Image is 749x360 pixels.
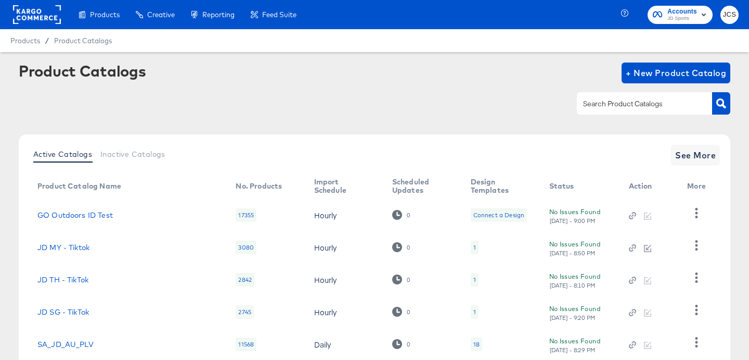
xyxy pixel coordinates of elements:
span: JD Sports [667,15,697,23]
div: Design Templates [471,178,528,194]
div: 17355 [236,208,256,222]
span: Products [90,10,120,19]
a: Product Catalogs [54,36,112,45]
div: Connect a Design [473,211,524,219]
div: 0 [392,275,410,284]
div: 1 [471,241,479,254]
div: 0 [392,307,410,317]
div: 0 [406,212,410,219]
div: Product Catalogs [19,63,146,79]
button: + New Product Catalog [622,63,730,83]
a: JD SG - TikTok [37,308,89,316]
div: 0 [406,276,410,283]
a: JD MY - Tiktok [37,243,89,252]
span: + New Product Catalog [626,66,726,80]
div: Import Schedule [314,178,371,194]
th: Action [621,174,679,199]
div: 2745 [236,305,254,319]
span: Products [10,36,40,45]
a: JD TH - TikTok [37,276,88,284]
a: GO Outdoors ID Test [37,211,113,219]
button: JCS [720,6,739,24]
span: Reporting [202,10,235,19]
span: See More [675,148,716,163]
div: 0 [392,242,410,252]
div: 3080 [236,241,256,254]
span: Feed Suite [262,10,296,19]
div: 0 [406,244,410,251]
td: Hourly [306,199,384,231]
div: 1 [471,273,479,287]
button: AccountsJD Sports [648,6,713,24]
th: Status [541,174,621,199]
span: Active Catalogs [33,150,92,158]
div: 18 [473,340,480,349]
div: 0 [392,339,410,349]
span: Inactive Catalogs [100,150,165,158]
div: No. Products [236,182,282,190]
div: 2842 [236,273,254,287]
div: Connect a Design [471,208,527,222]
span: / [40,36,54,45]
div: Scheduled Updates [392,178,450,194]
div: 1 [473,308,476,316]
td: Hourly [306,296,384,328]
div: 11568 [236,338,256,351]
td: Hourly [306,231,384,264]
div: 1 [473,243,476,252]
a: SA_JD_AU_PLV [37,340,94,349]
input: Search Product Catalogs [581,98,692,110]
div: 18 [471,338,482,351]
div: 0 [406,341,410,348]
span: JCS [725,9,734,21]
div: 1 [473,276,476,284]
div: 1 [471,305,479,319]
div: Product Catalog Name [37,182,121,190]
div: 0 [406,308,410,316]
td: Hourly [306,264,384,296]
button: See More [671,145,720,166]
span: Accounts [667,6,697,17]
th: More [679,174,718,199]
div: 0 [392,210,410,220]
span: Creative [147,10,175,19]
